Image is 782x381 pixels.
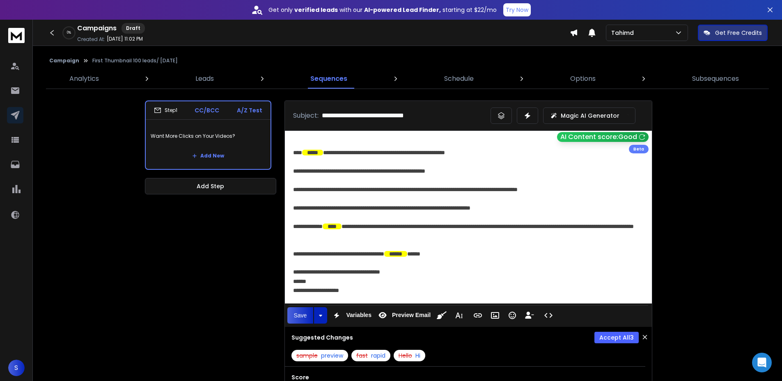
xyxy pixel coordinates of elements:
[371,351,385,360] span: rapid
[505,307,520,324] button: Emoticons
[268,6,497,14] p: Get only with our starting at $22/mo
[77,36,105,43] p: Created At:
[77,23,117,33] h1: Campaigns
[195,106,219,114] p: CC/BCC
[8,28,25,43] img: logo
[487,307,503,324] button: Insert Image (Ctrl+P)
[611,29,637,37] p: Tahimd
[8,360,25,376] button: S
[364,6,441,14] strong: AI-powered Lead Finder,
[294,6,338,14] strong: verified leads
[570,74,596,84] p: Options
[715,29,762,37] p: Get Free Credits
[69,74,99,84] p: Analytics
[287,307,314,324] button: Save
[390,312,432,319] span: Preview Email
[237,106,262,114] p: A/Z Test
[321,351,343,360] span: preview
[67,30,71,35] p: 0 %
[195,74,214,84] p: Leads
[344,312,373,319] span: Variables
[49,57,79,64] button: Campaign
[557,132,649,142] button: AI Content score:Good
[293,111,319,121] p: Subject:
[186,148,231,164] button: Add New
[356,351,368,360] span: fast
[107,36,143,42] p: [DATE] 11:02 PM
[522,307,537,324] button: Insert Unsubscribe Link
[752,353,772,372] div: Open Intercom Messenger
[698,25,768,41] button: Get Free Credits
[415,351,420,360] span: Hi
[629,145,649,153] div: Beta
[154,107,177,114] div: Step 1
[692,74,739,84] p: Subsequences
[291,333,353,342] h3: Suggested Changes
[122,23,145,34] div: Draft
[503,3,531,16] button: Try Now
[434,307,449,324] button: Clean HTML
[64,69,104,89] a: Analytics
[594,332,639,343] button: Accept All3
[561,112,619,120] p: Magic AI Generator
[506,6,528,14] p: Try Now
[145,178,276,194] button: Add Step
[296,351,318,360] span: sample
[190,69,219,89] a: Leads
[310,74,347,84] p: Sequences
[399,351,412,360] span: Hello
[145,100,271,170] li: Step1CC/BCCA/Z TestWant More Clicks on Your Videos?Add New
[687,69,744,89] a: Subsequences
[541,307,556,324] button: Code View
[439,69,479,89] a: Schedule
[329,307,373,324] button: Variables
[543,107,635,124] button: Magic AI Generator
[151,125,266,148] p: Want More Clicks on Your Videos?
[92,57,178,64] p: First Thumbnail 100 leads/ [DATE]
[565,69,601,89] a: Options
[375,307,432,324] button: Preview Email
[305,69,352,89] a: Sequences
[444,74,474,84] p: Schedule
